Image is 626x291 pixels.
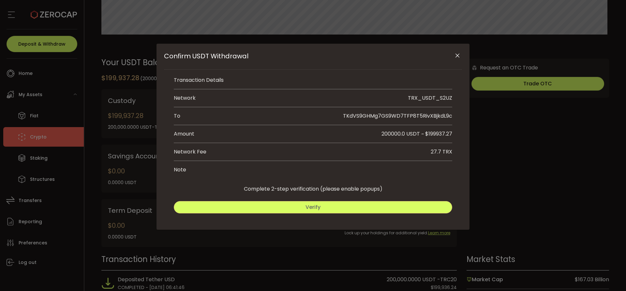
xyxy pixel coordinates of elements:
li: Transaction Details [174,71,452,89]
span: 200000.0 USDT ~ $199937.27 [381,130,452,138]
span: TKdVS9GHMg7GS9WD7TFP8T5RivXBjkdL9c [343,112,452,120]
button: Verify [174,201,452,213]
div: 27.7 TRX [431,148,452,156]
div: Complete 2-step verification (please enable popups) [164,179,462,193]
iframe: Chat Widget [593,260,626,291]
div: Network Fee [174,148,206,156]
div: Confirm USDT Withdrawal [156,44,469,230]
span: Confirm USDT Withdrawal [164,51,248,61]
div: Network [174,94,196,102]
div: Amount [174,130,313,138]
span: Verify [306,203,320,211]
div: TRX_USDT_S2UZ [408,94,452,102]
div: Note [174,166,186,174]
button: Close [452,50,463,62]
div: To [174,112,182,120]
